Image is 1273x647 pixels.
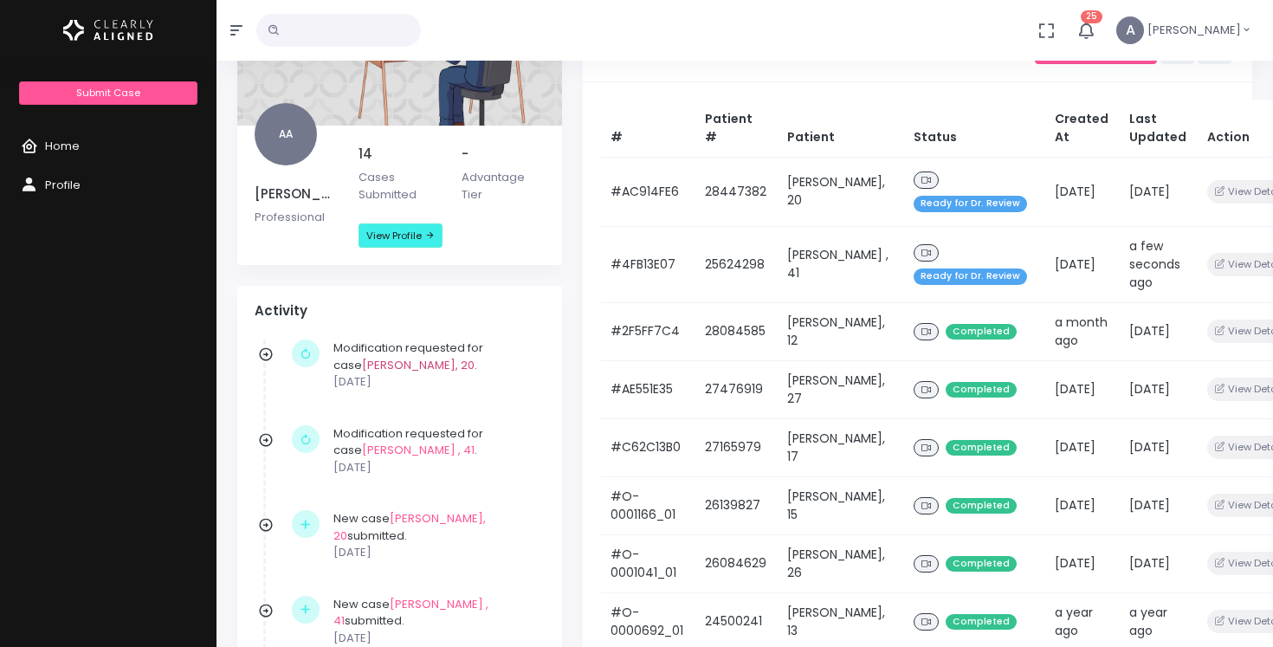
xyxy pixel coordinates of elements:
div: New case submitted. [333,510,536,561]
td: [DATE] [1044,534,1119,592]
td: 28447382 [695,157,777,226]
td: 28084585 [695,302,777,360]
td: [PERSON_NAME], 17 [777,418,903,476]
td: [DATE] [1119,476,1197,534]
td: [PERSON_NAME], 12 [777,302,903,360]
td: [PERSON_NAME], 26 [777,534,903,592]
th: Created At [1044,100,1119,158]
a: View Profile [359,223,443,248]
td: [DATE] [1044,157,1119,226]
span: A [1116,16,1144,44]
p: Professional [255,209,338,226]
span: Profile [45,177,81,193]
div: Modification requested for case . [333,340,536,391]
th: Last Updated [1119,100,1197,158]
th: # [600,100,695,158]
span: 25 [1081,10,1102,23]
div: Modification requested for case . [333,425,536,476]
td: [DATE] [1119,360,1197,418]
p: [DATE] [333,630,536,647]
td: 27476919 [695,360,777,418]
td: [DATE] [1044,360,1119,418]
td: [PERSON_NAME], 27 [777,360,903,418]
th: Status [903,100,1044,158]
span: Completed [946,556,1017,573]
td: [DATE] [1044,226,1119,302]
a: [PERSON_NAME], 20 [333,510,486,544]
td: [PERSON_NAME], 20 [777,157,903,226]
td: #O-0001041_01 [600,534,695,592]
div: New case submitted. [333,596,536,647]
span: Submit Case [76,86,140,100]
td: [PERSON_NAME] , 41 [777,226,903,302]
td: a month ago [1044,302,1119,360]
span: Ready for Dr. Review [914,269,1027,285]
td: 26139827 [695,476,777,534]
th: Patient [777,100,903,158]
td: 25624298 [695,226,777,302]
td: #2F5FF7C4 [600,302,695,360]
td: 26084629 [695,534,777,592]
span: Completed [946,440,1017,456]
h4: Activity [255,303,545,319]
p: Cases Submitted [359,169,442,203]
span: AA [255,103,317,165]
a: [PERSON_NAME] , 41 [362,442,475,458]
td: [DATE] [1044,476,1119,534]
td: [PERSON_NAME], 15 [777,476,903,534]
a: Submit Case [19,81,197,105]
td: [DATE] [1044,418,1119,476]
span: Completed [946,382,1017,398]
td: [DATE] [1119,534,1197,592]
span: Completed [946,614,1017,631]
td: 27165979 [695,418,777,476]
span: Completed [946,324,1017,340]
h5: [PERSON_NAME] [255,186,338,202]
p: [DATE] [333,544,536,561]
h5: - [462,146,545,162]
td: #AE551E35 [600,360,695,418]
a: [PERSON_NAME], 20 [362,357,475,373]
td: #AC914FE6 [600,157,695,226]
th: Patient # [695,100,777,158]
td: [DATE] [1119,418,1197,476]
p: [DATE] [333,373,536,391]
img: Logo Horizontal [63,12,153,49]
td: #O-0001166_01 [600,476,695,534]
h5: 14 [359,146,442,162]
a: [PERSON_NAME] , 41 [333,596,488,630]
span: Ready for Dr. Review [914,196,1027,212]
p: [DATE] [333,459,536,476]
span: Completed [946,498,1017,514]
span: [PERSON_NAME] [1147,22,1241,39]
span: Home [45,138,80,154]
td: a few seconds ago [1119,226,1197,302]
td: [DATE] [1119,302,1197,360]
td: #4FB13E07 [600,226,695,302]
p: Advantage Tier [462,169,545,203]
td: [DATE] [1119,157,1197,226]
td: #C62C13B0 [600,418,695,476]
